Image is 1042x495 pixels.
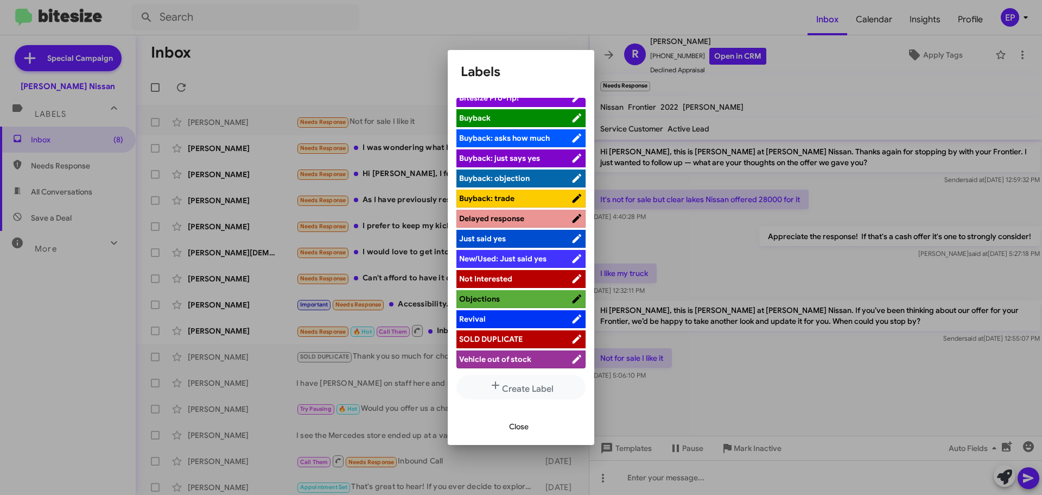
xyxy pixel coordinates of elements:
[459,93,519,103] span: Bitesize Pro-Tip!
[459,354,531,364] span: Vehicle out of stock
[459,314,486,324] span: Revival
[461,63,581,80] h1: Labels
[459,133,550,143] span: Buyback: asks how much
[459,173,530,183] span: Buyback: objection
[459,294,500,304] span: Objections
[500,417,537,436] button: Close
[459,153,540,163] span: Buyback: just says yes
[459,254,547,264] span: New/Used: Just said yes
[459,234,506,243] span: Just said yes
[459,113,491,123] span: Buyback
[459,214,524,223] span: Delayed response
[509,417,529,436] span: Close
[456,375,586,399] button: Create Label
[459,334,523,344] span: SOLD DUPLICATE
[459,274,512,284] span: Not Interested
[459,193,514,203] span: Buyback: trade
